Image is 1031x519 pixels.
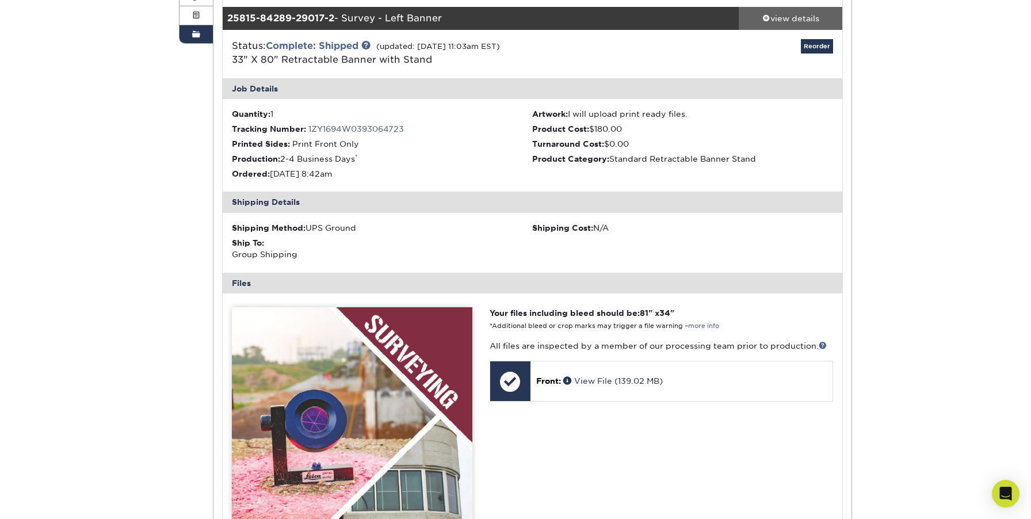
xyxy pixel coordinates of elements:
li: [DATE] 8:42am [232,168,533,180]
strong: Artwork: [532,109,568,119]
p: All files are inspected by a member of our processing team prior to production. [490,340,833,352]
li: 1 [232,108,533,120]
strong: Quantity: [232,109,270,119]
div: Group Shipping [232,237,533,261]
span: Print Front Only [292,139,359,148]
a: Complete: Shipped [266,40,358,51]
a: view details [739,7,842,30]
li: 2-4 Business Days [232,153,533,165]
a: View File (139.02 MB) [563,376,663,386]
div: - Survey - Left Banner [223,7,739,30]
li: I will upload print ready files. [532,108,833,120]
strong: Shipping Cost: [532,223,593,232]
div: N/A [532,222,833,234]
span: Front: [536,376,561,386]
div: Shipping Details [223,192,843,212]
a: Reorder [801,39,833,54]
small: (updated: [DATE] 11:03am EST) [376,42,500,51]
div: Job Details [223,78,843,99]
strong: 25815-84289-29017-2 [227,13,334,24]
div: Open Intercom Messenger [992,480,1019,507]
div: view details [739,13,842,24]
a: 1ZY1694W0393064723 [308,124,404,133]
div: Status: [223,39,636,67]
strong: Turnaround Cost: [532,139,604,148]
strong: Shipping Method: [232,223,306,232]
small: *Additional bleed or crop marks may trigger a file warning – [490,322,719,330]
strong: Production: [232,154,280,163]
strong: Product Category: [532,154,609,163]
strong: Your files including bleed should be: " x " [490,308,674,318]
strong: Product Cost: [532,124,589,133]
li: Standard Retractable Banner Stand [532,153,833,165]
span: 81 [640,308,648,318]
div: UPS Ground [232,222,533,234]
a: 33" X 80" Retractable Banner with Stand [232,54,432,65]
strong: Ordered: [232,169,270,178]
a: more info [688,322,719,330]
span: 34 [659,308,670,318]
strong: Tracking Number: [232,124,306,133]
strong: Ship To: [232,238,264,247]
div: Files [223,273,843,293]
li: $0.00 [532,138,833,150]
strong: Printed Sides: [232,139,290,148]
li: $180.00 [532,123,833,135]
